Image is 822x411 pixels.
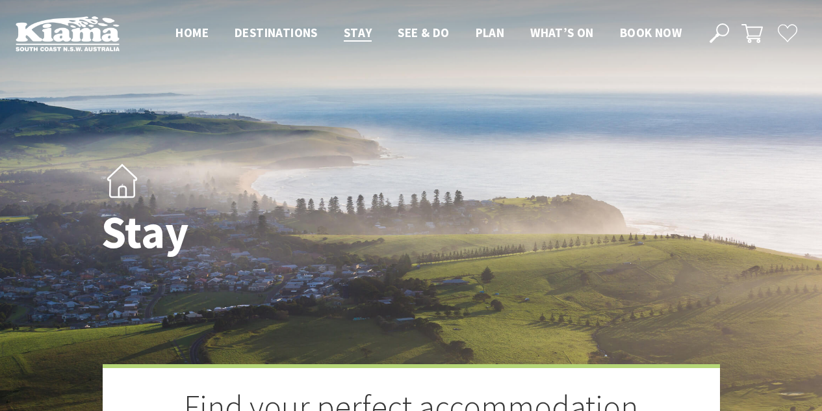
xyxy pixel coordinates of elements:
h1: Stay [101,207,469,258]
span: Destinations [235,25,318,40]
span: See & Do [398,25,449,40]
span: Home [175,25,209,40]
span: Book now [620,25,682,40]
span: Stay [344,25,372,40]
nav: Main Menu [162,23,695,44]
span: Plan [476,25,505,40]
span: What’s On [530,25,594,40]
img: Kiama Logo [16,16,120,51]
